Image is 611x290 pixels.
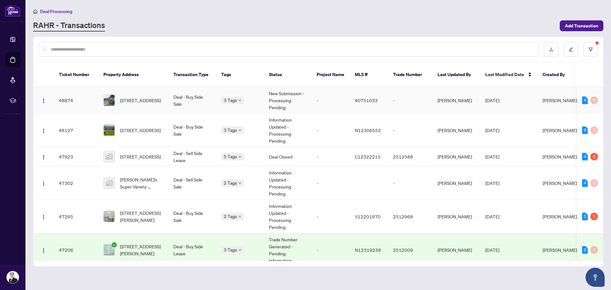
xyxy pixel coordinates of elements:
[388,114,432,147] td: -
[582,246,588,254] div: 2
[312,147,350,166] td: -
[586,268,605,287] button: Open asap
[264,200,312,233] td: Information Updated - Processing Pending
[588,47,593,52] span: filter
[543,247,577,253] span: [PERSON_NAME]
[41,98,46,103] img: Logo
[112,242,117,247] span: check-circle
[39,245,49,255] button: Logo
[168,166,216,200] td: Deal - Sell Side Sale
[40,9,72,14] span: Deal Processing
[104,211,115,222] img: thumbnail-img
[388,166,432,200] td: -
[54,233,98,267] td: 47206
[537,62,576,87] th: Created By
[168,233,216,267] td: Deal - Buy Side Lease
[432,147,480,166] td: [PERSON_NAME]
[590,213,598,220] div: 1
[560,20,603,31] button: Add Transaction
[485,127,499,133] span: [DATE]
[582,179,588,187] div: 4
[54,87,98,114] td: 48874
[355,127,381,133] span: N12306552
[120,176,163,190] span: [PERSON_NAME]'s Super Variety-[STREET_ADDRESS]
[543,214,577,219] span: [PERSON_NAME]
[485,71,524,78] span: Last Modified Date
[485,154,499,159] span: [DATE]
[104,244,115,255] img: thumbnail-img
[590,246,598,254] div: 0
[569,47,573,52] span: edit
[104,125,115,136] img: thumbnail-img
[432,233,480,267] td: [PERSON_NAME]
[238,99,242,102] span: down
[39,178,49,188] button: Logo
[564,42,578,57] button: edit
[590,126,598,134] div: 0
[312,87,350,114] td: -
[485,180,499,186] span: [DATE]
[216,62,264,87] th: Tags
[39,95,49,105] button: Logo
[355,247,381,253] span: N12319239
[432,200,480,233] td: [PERSON_NAME]
[264,147,312,166] td: Deal Closed
[98,62,168,87] th: Property Address
[582,213,588,220] div: 2
[168,62,216,87] th: Transaction Type
[39,152,49,162] button: Logo
[590,96,598,104] div: 0
[39,211,49,222] button: Logo
[312,114,350,147] td: -
[168,114,216,147] td: Deal - Buy Side Sale
[312,62,350,87] th: Project Name
[582,96,588,104] div: 4
[7,271,19,283] img: Profile Icon
[264,62,312,87] th: Status
[264,114,312,147] td: Information Updated - Processing Pending
[224,153,237,160] span: 5 Tags
[120,243,163,257] span: [STREET_ADDRESS][PERSON_NAME]
[350,62,388,87] th: MLS #
[54,200,98,233] td: 47295
[120,209,163,223] span: [STREET_ADDRESS][PERSON_NAME]
[54,62,98,87] th: Ticket Number
[224,246,237,253] span: 3 Tags
[355,97,378,103] span: 40751033
[565,21,598,31] span: Add Transaction
[543,180,577,186] span: [PERSON_NAME]
[388,62,432,87] th: Trade Number
[238,155,242,158] span: down
[388,233,432,267] td: 2512009
[544,42,558,57] button: download
[238,181,242,185] span: down
[264,233,312,267] td: Trade Number Generated - Pending Information
[582,153,588,160] div: 4
[355,154,381,159] span: C12322215
[432,87,480,114] td: [PERSON_NAME]
[168,200,216,233] td: Deal - Buy Side Sale
[590,153,598,160] div: 2
[238,215,242,218] span: down
[54,114,98,147] td: 48127
[312,233,350,267] td: -
[312,166,350,200] td: -
[104,151,115,162] img: thumbnail-img
[312,200,350,233] td: -
[41,155,46,160] img: Logo
[5,5,20,17] img: logo
[41,248,46,253] img: Logo
[238,248,242,251] span: down
[388,200,432,233] td: 2512968
[264,166,312,200] td: Information Updated - Processing Pending
[355,214,381,219] span: X12201970
[33,20,105,32] a: RAHR - Transactions
[432,114,480,147] td: [PERSON_NAME]
[388,87,432,114] td: -
[120,127,161,134] span: [STREET_ADDRESS]
[168,147,216,166] td: Deal - Sell Side Lease
[485,97,499,103] span: [DATE]
[264,87,312,114] td: New Submission - Processing Pending
[388,147,432,166] td: 2512588
[41,128,46,133] img: Logo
